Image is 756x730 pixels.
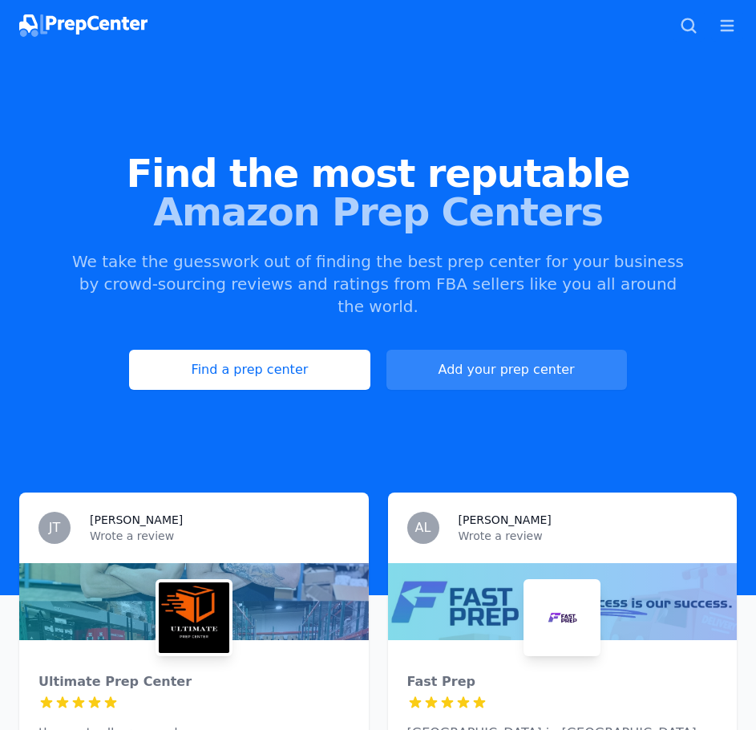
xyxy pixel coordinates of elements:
span: Find the most reputable [19,154,737,193]
img: Ultimate Prep Center [159,582,229,653]
span: JT [49,521,61,534]
img: PrepCenter [19,14,148,37]
img: Fast Prep [527,582,597,653]
h3: [PERSON_NAME] [459,512,552,528]
a: Find a prep center [129,350,370,390]
div: Fast Prep [407,672,718,691]
h3: [PERSON_NAME] [90,512,183,528]
span: AL [415,521,431,534]
a: Add your prep center [386,350,627,390]
p: Wrote a review [459,528,718,544]
p: Wrote a review [90,528,350,544]
p: We take the guesswork out of finding the best prep center for your business by crowd-sourcing rev... [71,250,686,318]
span: Amazon Prep Centers [19,193,737,231]
div: Ultimate Prep Center [38,672,350,691]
